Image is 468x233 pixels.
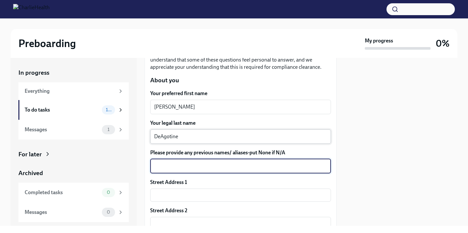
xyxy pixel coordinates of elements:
div: For later [18,150,42,159]
div: Everything [25,88,115,95]
img: CharlieHealth [13,4,50,14]
p: About you [150,76,331,85]
a: Everything [18,82,129,100]
div: Messages [25,126,99,133]
label: Street Address 2 [150,207,187,214]
span: 0 [103,210,114,215]
label: Your legal last name [150,119,331,127]
span: 10 [102,107,115,112]
a: Messages0 [18,202,129,222]
textarea: DeAgotine [154,133,327,141]
label: Street Address 1 [150,179,187,186]
a: In progress [18,68,129,77]
a: Completed tasks0 [18,183,129,202]
a: Messages1 [18,120,129,140]
label: Please provide any previous names/ aliases-put None if N/A [150,149,331,156]
div: To do tasks [25,106,99,114]
label: Your preferred first name [150,90,331,97]
h2: Preboarding [18,37,76,50]
a: For later [18,150,129,159]
strong: My progress [365,37,393,44]
div: Messages [25,209,99,216]
div: Completed tasks [25,189,99,196]
a: Archived [18,169,129,177]
h3: 0% [436,38,450,49]
span: 0 [103,190,114,195]
a: To do tasks10 [18,100,129,120]
textarea: [PERSON_NAME] [154,103,327,111]
span: 1 [104,127,113,132]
